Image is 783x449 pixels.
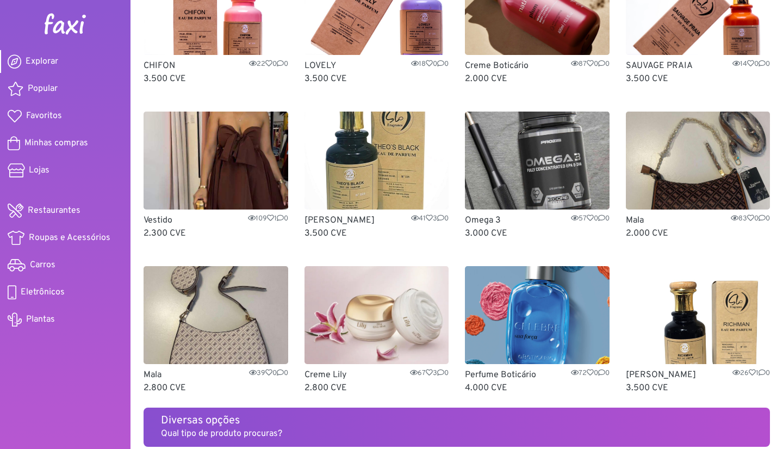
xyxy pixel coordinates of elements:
p: Creme Boticário [465,59,610,72]
span: Minhas compras [24,137,88,150]
a: Creme Lily Creme Lily6730 2.800 CVE [304,266,449,395]
a: Theo'sBlack [PERSON_NAME]4130 3.500 CVE [304,112,449,240]
img: RICHMAN [626,266,770,364]
img: Mala [626,112,770,210]
span: Restaurantes [28,204,80,217]
p: 3.500 CVE [304,227,449,240]
span: 14 0 0 [732,59,770,70]
span: 57 0 0 [571,214,610,224]
span: 72 0 0 [571,368,610,379]
p: 3.500 CVE [626,72,770,85]
img: Creme Lily [304,266,449,364]
span: 18 0 0 [411,59,449,70]
span: 109 1 0 [248,214,288,224]
span: Explorar [26,55,58,68]
a: RICHMAN [PERSON_NAME]2610 3.500 CVE [626,266,770,395]
span: 87 0 0 [571,59,610,70]
p: Omega 3 [465,214,610,227]
img: Omega 3 [465,112,610,210]
p: 3.500 CVE [144,72,288,85]
p: LOVELY [304,59,449,72]
p: 2.000 CVE [465,72,610,85]
a: Perfume Boticário Perfume Boticário7200 4.000 CVE [465,266,610,395]
p: 2.000 CVE [626,227,770,240]
span: Plantas [26,313,55,326]
img: Vestido [144,112,288,210]
p: 3.000 CVE [465,227,610,240]
img: Perfume Boticário [465,266,610,364]
p: Mala [626,214,770,227]
a: Vestido Vestido10910 2.300 CVE [144,112,288,240]
span: 67 3 0 [410,368,449,379]
p: 2.800 CVE [144,382,288,395]
h5: Diversas opções [161,414,753,427]
p: Vestido [144,214,288,227]
span: Lojas [29,164,49,177]
p: 2.300 CVE [144,227,288,240]
p: Mala [144,368,288,382]
p: 2.800 CVE [304,382,449,395]
p: 3.500 CVE [626,382,770,395]
img: Theo'sBlack [304,112,449,210]
span: 22 0 0 [249,59,288,70]
p: 4.000 CVE [465,382,610,395]
p: [PERSON_NAME] [304,214,449,227]
p: Creme Lily [304,368,449,382]
span: 41 3 0 [411,214,449,224]
p: SAUVAGE PRAIA [626,59,770,72]
span: Popular [28,82,58,95]
p: Qual tipo de produto procuras? [161,427,753,440]
p: CHIFON [144,59,288,72]
span: Roupas e Acessórios [29,231,110,244]
span: 83 0 0 [731,214,770,224]
span: Carros [30,259,55,272]
a: Omega 3 Omega 35700 3.000 CVE [465,112,610,240]
span: 26 1 0 [732,368,770,379]
img: Mala [144,266,288,364]
a: Mala Mala3900 2.800 CVE [144,266,288,395]
p: Perfume Boticário [465,368,610,382]
span: Favoritos [26,109,62,122]
p: [PERSON_NAME] [626,368,770,382]
a: Mala Mala8300 2.000 CVE [626,112,770,240]
span: Eletrônicos [21,286,65,299]
p: 3.500 CVE [304,72,449,85]
span: 39 0 0 [249,368,288,379]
